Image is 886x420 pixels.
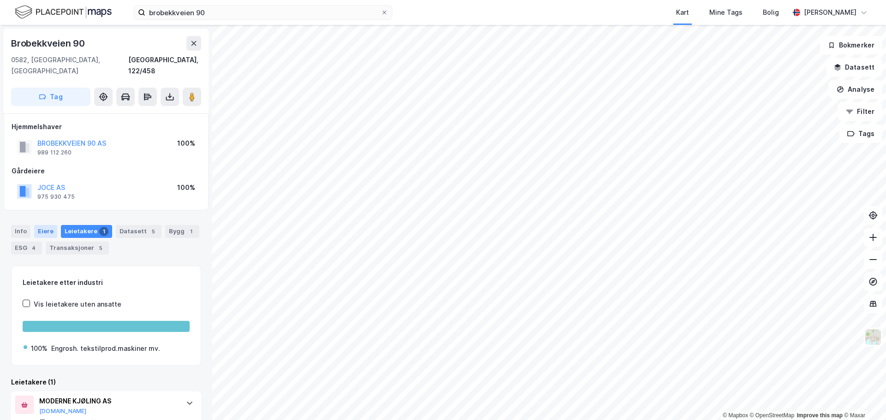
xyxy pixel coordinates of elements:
[37,193,75,201] div: 975 930 475
[11,377,201,388] div: Leietakere (1)
[177,182,195,193] div: 100%
[676,7,689,18] div: Kart
[51,343,160,354] div: Engrosh. tekstilprod.maskiner mv.
[709,7,742,18] div: Mine Tags
[99,227,108,236] div: 1
[61,225,112,238] div: Leietakere
[145,6,381,19] input: Søk på adresse, matrikkel, gårdeiere, leietakere eller personer
[46,242,109,254] div: Transaksjoner
[864,328,882,346] img: Z
[723,412,748,419] a: Mapbox
[11,225,30,238] div: Info
[34,225,57,238] div: Eiere
[840,376,886,420] iframe: Chat Widget
[31,343,48,354] div: 100%
[186,227,196,236] div: 1
[804,7,856,18] div: [PERSON_NAME]
[37,149,72,156] div: 989 112 260
[826,58,882,77] button: Datasett
[29,243,38,253] div: 4
[820,36,882,54] button: Bokmerker
[96,243,105,253] div: 5
[165,225,199,238] div: Bygg
[12,121,201,132] div: Hjemmelshaver
[839,124,882,143] button: Tags
[11,36,87,51] div: Brobekkveien 90
[15,4,112,20] img: logo.f888ab2527a4732fd821a326f86c7f29.svg
[12,166,201,177] div: Gårdeiere
[23,277,190,288] div: Leietakere etter industri
[763,7,779,18] div: Bolig
[39,408,87,415] button: [DOMAIN_NAME]
[116,225,162,238] div: Datasett
[11,88,90,106] button: Tag
[149,227,158,236] div: 5
[11,242,42,254] div: ESG
[128,54,201,77] div: [GEOGRAPHIC_DATA], 122/458
[11,54,128,77] div: 0582, [GEOGRAPHIC_DATA], [GEOGRAPHIC_DATA]
[177,138,195,149] div: 100%
[39,396,177,407] div: MODERNE KJØLING AS
[34,299,121,310] div: Vis leietakere uten ansatte
[750,412,795,419] a: OpenStreetMap
[829,80,882,99] button: Analyse
[797,412,843,419] a: Improve this map
[838,102,882,121] button: Filter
